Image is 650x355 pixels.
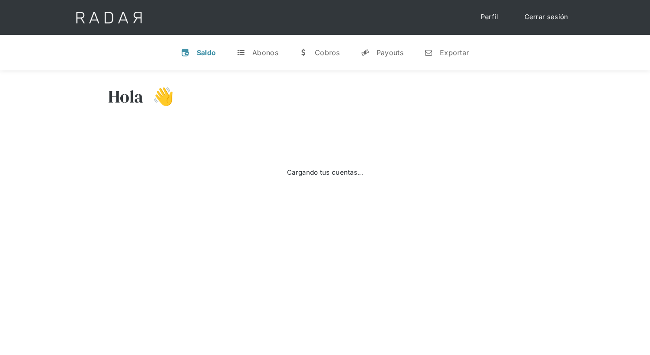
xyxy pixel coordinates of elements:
[424,48,433,57] div: n
[516,9,577,26] a: Cerrar sesión
[144,86,174,107] h3: 👋
[197,48,216,57] div: Saldo
[181,48,190,57] div: v
[361,48,370,57] div: y
[472,9,507,26] a: Perfil
[376,48,403,57] div: Payouts
[287,168,363,178] div: Cargando tus cuentas...
[440,48,469,57] div: Exportar
[299,48,308,57] div: w
[315,48,340,57] div: Cobros
[237,48,245,57] div: t
[252,48,278,57] div: Abonos
[108,86,144,107] h3: Hola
